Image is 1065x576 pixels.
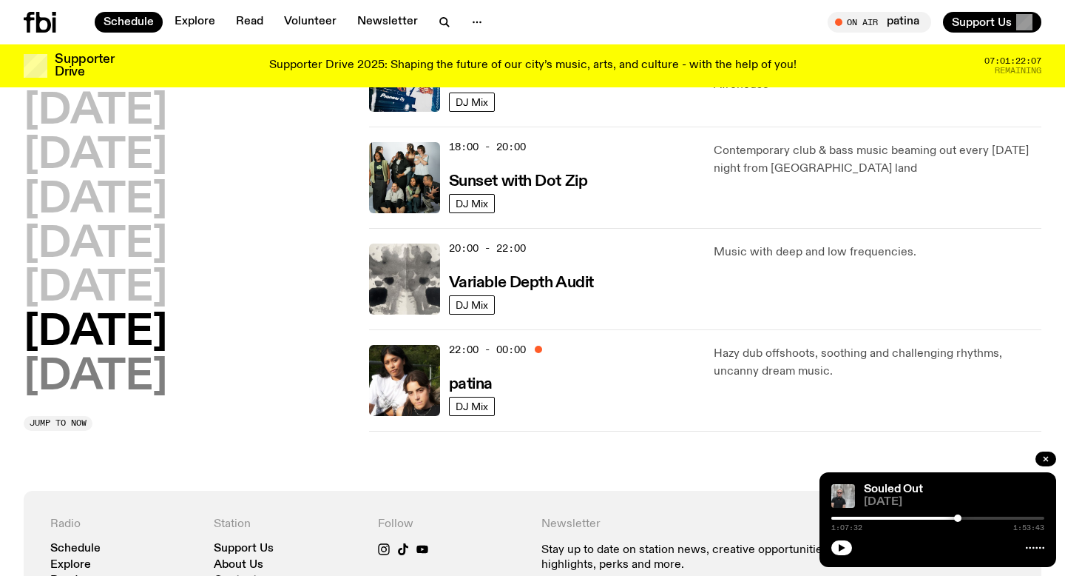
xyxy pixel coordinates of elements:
span: 20:00 - 22:00 [449,241,526,255]
button: [DATE] [24,180,167,221]
a: DJ Mix [449,295,495,315]
a: Support Us [214,543,274,555]
p: Supporter Drive 2025: Shaping the future of our city’s music, arts, and culture - with the help o... [269,59,797,73]
span: Support Us [952,16,1012,29]
a: patina [449,374,493,392]
span: 1:07:32 [831,524,862,532]
span: DJ Mix [456,299,488,310]
h4: Newsletter [541,518,851,532]
a: Schedule [95,12,163,33]
h4: Radio [50,518,196,532]
img: Stephen looks directly at the camera, wearing a black tee, black sunglasses and headphones around... [831,484,855,508]
p: Stay up to date on station news, creative opportunities, highlights, perks and more. [541,543,851,572]
button: [DATE] [24,135,167,177]
button: Support Us [943,12,1041,33]
h4: Station [214,518,359,532]
a: Explore [166,12,224,33]
a: Explore [50,560,91,571]
a: Souled Out [864,483,923,495]
h3: Variable Depth Audit [449,275,594,291]
h4: Follow [378,518,524,532]
a: Variable Depth Audit [449,272,594,291]
button: [DATE] [24,91,167,133]
button: [DATE] [24,312,167,354]
span: 18:00 - 20:00 [449,140,526,154]
button: On Airpatina [828,12,931,33]
span: Remaining [995,67,1041,75]
span: DJ Mix [456,96,488,107]
span: [DATE] [864,497,1044,508]
a: Read [227,12,272,33]
button: Jump to now [24,416,92,431]
span: 22:00 - 00:00 [449,343,526,357]
a: Volunteer [275,12,345,33]
a: DJ Mix [449,397,495,416]
a: Schedule [50,543,101,555]
button: [DATE] [24,224,167,266]
button: [DATE] [24,269,167,310]
h3: patina [449,377,493,392]
a: Newsletter [348,12,427,33]
span: DJ Mix [456,198,488,209]
h3: Sunset with Dot Zip [449,174,588,190]
a: DJ Mix [449,93,495,112]
span: DJ Mix [456,401,488,412]
p: Contemporary club & bass music beaming out every [DATE] night from [GEOGRAPHIC_DATA] land [714,142,1041,178]
img: A black and white Rorschach [369,244,440,315]
span: 07:01:22:07 [984,57,1041,65]
h3: Supporter Drive [55,53,114,78]
a: Sunset with Dot Zip [449,171,588,190]
p: Music with deep and low frequencies. [714,244,1041,261]
p: Hazy dub offshoots, soothing and challenging rhythms, uncanny dream music. [714,345,1041,381]
button: [DATE] [24,357,167,398]
a: About Us [214,560,263,571]
a: DJ Mix [449,194,495,213]
span: 1:53:43 [1013,524,1044,532]
span: Jump to now [30,419,87,427]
